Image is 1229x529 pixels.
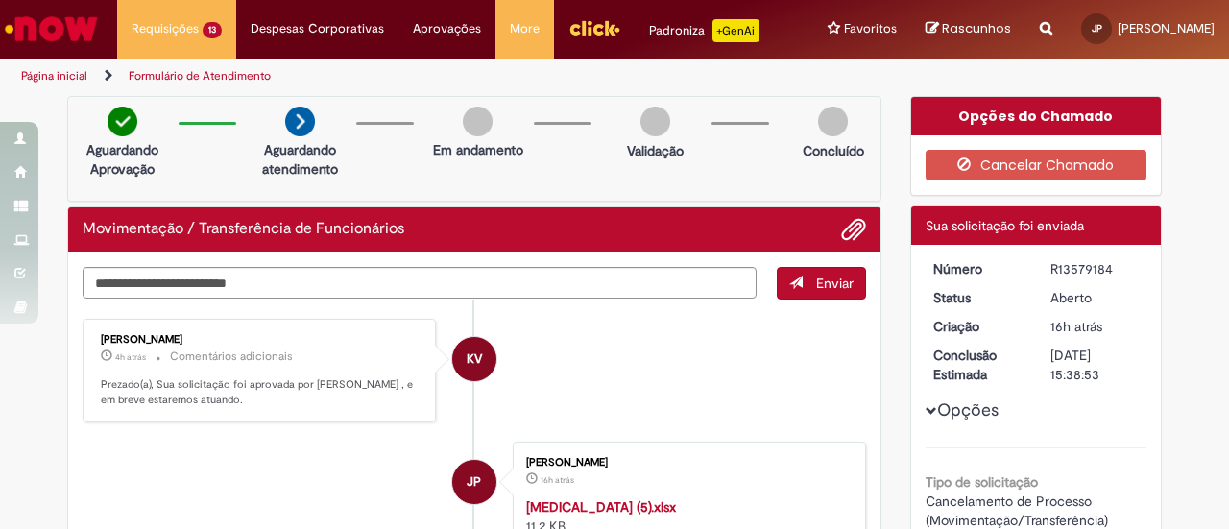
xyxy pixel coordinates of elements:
span: 16h atrás [1050,318,1102,335]
img: check-circle-green.png [108,107,137,136]
b: Tipo de solicitação [926,473,1038,491]
div: Jaqueline Gottardo Pinto [452,460,496,504]
span: Sua solicitação foi enviada [926,217,1084,234]
p: Em andamento [433,140,523,159]
div: [PERSON_NAME] [101,334,421,346]
div: Aberto [1050,288,1140,307]
a: Formulário de Atendimento [129,68,271,84]
div: Padroniza [649,19,759,42]
img: img-circle-grey.png [463,107,493,136]
button: Enviar [777,267,866,300]
span: 13 [203,22,222,38]
img: img-circle-grey.png [640,107,670,136]
img: ServiceNow [2,10,101,48]
img: arrow-next.png [285,107,315,136]
span: Favoritos [844,19,897,38]
button: Cancelar Chamado [926,150,1147,180]
textarea: Digite sua mensagem aqui... [83,267,757,299]
div: Opções do Chamado [911,97,1162,135]
dt: Criação [919,317,1037,336]
span: JP [467,459,481,505]
time: 30/09/2025 11:38:53 [115,351,146,363]
span: Enviar [816,275,854,292]
div: [PERSON_NAME] [526,457,846,469]
div: Karine Vieira [452,337,496,381]
div: R13579184 [1050,259,1140,278]
img: img-circle-grey.png [818,107,848,136]
dt: Número [919,259,1037,278]
span: KV [467,336,482,382]
button: Adicionar anexos [841,217,866,242]
span: 16h atrás [541,474,574,486]
div: 29/09/2025 22:57:34 [1050,317,1140,336]
a: [MEDICAL_DATA] (5).xlsx [526,498,676,516]
span: Rascunhos [942,19,1011,37]
a: Página inicial [21,68,87,84]
div: [DATE] 15:38:53 [1050,346,1140,384]
span: More [510,19,540,38]
span: Despesas Corporativas [251,19,384,38]
a: Rascunhos [926,20,1011,38]
ul: Trilhas de página [14,59,805,94]
p: +GenAi [712,19,759,42]
p: Prezado(a), Sua solicitação foi aprovada por [PERSON_NAME] , e em breve estaremos atuando. [101,377,421,407]
span: JP [1092,22,1102,35]
p: Concluído [803,141,864,160]
p: Validação [627,141,684,160]
time: 29/09/2025 22:57:34 [1050,318,1102,335]
span: Cancelamento de Processo (Movimentação/Transferência) [926,493,1108,529]
span: [PERSON_NAME] [1118,20,1215,36]
p: Aguardando Aprovação [76,140,169,179]
span: 4h atrás [115,351,146,363]
img: click_logo_yellow_360x200.png [568,13,620,42]
dt: Conclusão Estimada [919,346,1037,384]
dt: Status [919,288,1037,307]
span: Aprovações [413,19,481,38]
small: Comentários adicionais [170,349,293,365]
h2: Movimentação / Transferência de Funcionários Histórico de tíquete [83,221,404,238]
p: Aguardando atendimento [253,140,347,179]
span: Requisições [132,19,199,38]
